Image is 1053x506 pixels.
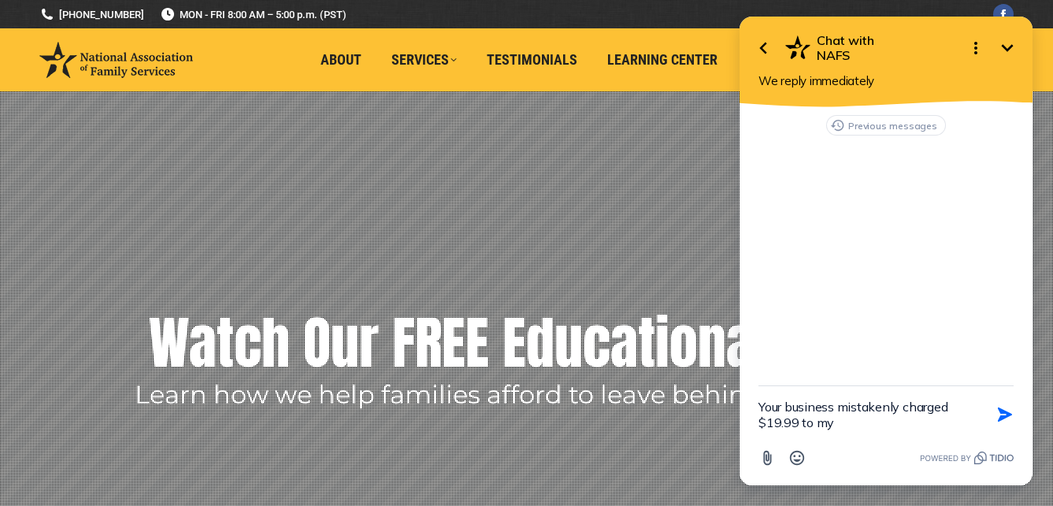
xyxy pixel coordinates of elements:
span: About [321,51,362,69]
rs-layer: Learn how we help families afford to leave behind their legacy. [135,383,922,407]
button: Previous messages [107,115,227,136]
textarea: New message [39,386,255,443]
a: Powered by Tidio. [201,448,295,467]
a: About [310,45,373,75]
span: Testimonials [487,51,577,69]
span: We reply immediately [39,73,155,88]
span: Services [391,51,457,69]
a: [PHONE_NUMBER] [39,7,144,22]
rs-layer: Watch Our FREE Educational Video [149,303,907,382]
a: Learning Center [596,45,729,75]
span: Learning Center [607,51,717,69]
h2: NAFS [98,33,235,63]
span: MON - FRI 8:00 AM – 5:00 p.m. (PST) [160,7,347,22]
button: Open options [241,32,273,64]
button: Attach file button [33,443,63,473]
img: National Association of Family Services [39,42,193,78]
button: Open Emoji picker [63,443,93,473]
span: Chat with [98,33,235,48]
a: Testimonials [476,45,588,75]
button: Minimize [273,32,304,64]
